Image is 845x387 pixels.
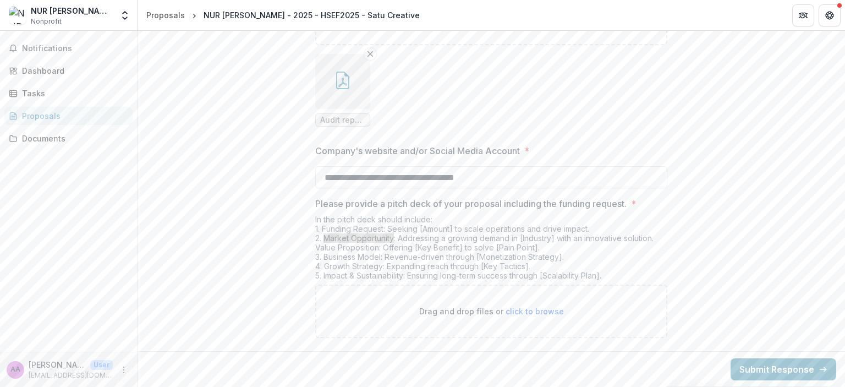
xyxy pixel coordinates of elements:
[315,144,520,157] p: Company's website and/or Social Media Account
[819,4,841,26] button: Get Help
[146,9,185,21] div: Proposals
[22,88,124,99] div: Tasks
[117,4,133,26] button: Open entity switcher
[792,4,814,26] button: Partners
[142,7,189,23] a: Proposals
[10,366,20,373] div: Arina Azmi
[315,197,627,210] p: Please provide a pitch deck of your proposal including the funding request.
[9,7,26,24] img: NUR ARINA SYAHEERA BINTI AZMI
[4,84,133,102] a: Tasks
[4,107,133,125] a: Proposals
[142,7,424,23] nav: breadcrumb
[117,363,130,377] button: More
[22,44,128,53] span: Notifications
[320,116,365,125] span: Audit report YE [DATE] - Aafiyah Medical Group Sdn Bhd (5)_signed (1).pdf
[4,129,133,148] a: Documents
[22,65,124,77] div: Dashboard
[22,133,124,144] div: Documents
[4,62,133,80] a: Dashboard
[364,47,377,61] button: Remove File
[204,9,420,21] div: NUR [PERSON_NAME] - 2025 - HSEF2025 - Satu Creative
[315,215,667,285] div: In the pitch deck should include: 1. Funding Request: Seeking [Amount] to scale operations and dr...
[4,40,133,57] button: Notifications
[29,359,86,370] p: [PERSON_NAME]
[419,306,564,317] p: Drag and drop files or
[31,5,113,17] div: NUR [PERSON_NAME]
[22,110,124,122] div: Proposals
[90,360,113,370] p: User
[29,370,113,380] p: [EMAIL_ADDRESS][DOMAIN_NAME]
[31,17,62,26] span: Nonprofit
[506,307,564,316] span: click to browse
[731,358,836,380] button: Submit Response
[315,54,370,127] div: Remove FileAudit report YE [DATE] - Aafiyah Medical Group Sdn Bhd (5)_signed (1).pdf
